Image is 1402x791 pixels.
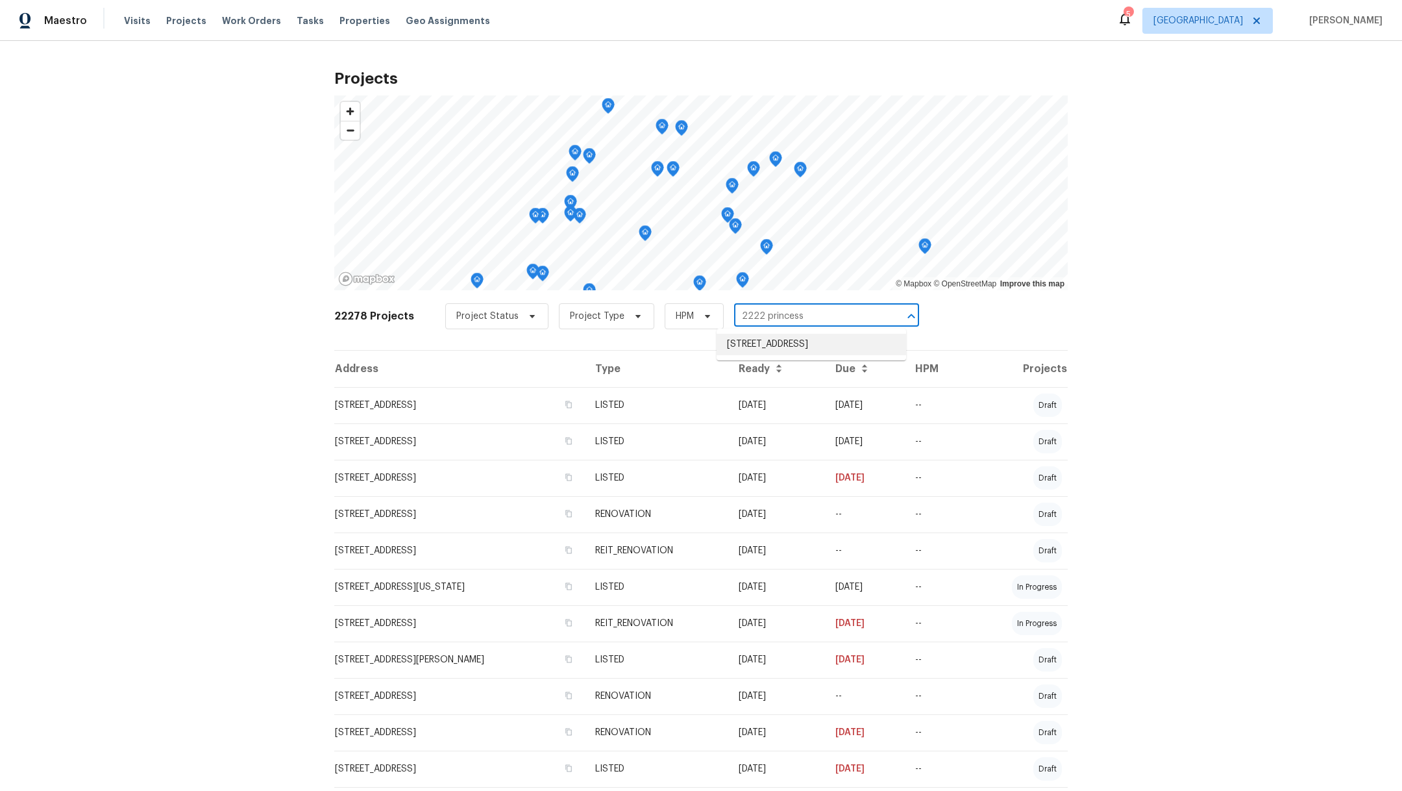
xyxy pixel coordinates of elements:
div: Map marker [536,208,549,228]
span: Tasks [297,16,324,25]
canvas: Map [334,95,1068,290]
td: [STREET_ADDRESS] [334,387,585,423]
td: -- [905,423,969,460]
td: [DATE] [825,605,905,642]
div: draft [1033,503,1062,526]
td: [STREET_ADDRESS][US_STATE] [334,569,585,605]
div: Map marker [573,208,586,228]
div: Map marker [564,195,577,215]
div: Map marker [794,162,807,182]
button: Copy Address [563,617,574,629]
th: HPM [905,351,969,387]
td: [DATE] [728,678,825,714]
div: Map marker [726,178,739,198]
td: -- [905,751,969,787]
td: -- [905,533,969,569]
div: Map marker [760,239,773,259]
th: Type [585,351,728,387]
span: Geo Assignments [406,14,490,27]
td: [DATE] [728,460,825,496]
td: -- [905,496,969,533]
span: HPM [676,310,694,323]
td: [DATE] [728,423,825,460]
td: LISTED [585,642,728,678]
div: Map marker [529,208,542,228]
span: Project Status [456,310,519,323]
div: 5 [1124,8,1133,21]
td: [STREET_ADDRESS] [334,533,585,569]
td: REIT_RENOVATION [585,605,728,642]
td: -- [905,642,969,678]
button: Copy Address [563,726,574,738]
td: [DATE] [728,569,825,605]
td: LISTED [585,423,728,460]
a: Improve this map [1000,279,1064,288]
span: Project Type [570,310,624,323]
th: Ready [728,351,825,387]
td: -- [905,387,969,423]
button: Copy Address [563,435,574,447]
td: [DATE] [825,642,905,678]
td: RENOVATION [585,714,728,751]
li: [STREET_ADDRESS] [717,334,906,355]
th: Due [825,351,905,387]
h2: 22278 Projects [334,310,414,323]
td: [DATE] [728,496,825,533]
button: Copy Address [563,581,574,592]
td: [STREET_ADDRESS] [334,714,585,751]
div: draft [1033,721,1062,744]
td: -- [905,714,969,751]
td: -- [905,569,969,605]
button: Copy Address [563,544,574,556]
td: -- [825,678,905,714]
input: Search projects [734,307,883,327]
div: Map marker [566,166,579,186]
th: Address [334,351,585,387]
div: Map marker [656,119,669,139]
td: -- [825,496,905,533]
td: [STREET_ADDRESS][PERSON_NAME] [334,642,585,678]
span: Work Orders [222,14,281,27]
div: Map marker [747,161,760,181]
a: Mapbox homepage [338,271,395,286]
button: Copy Address [563,762,574,774]
div: in progress [1012,612,1062,635]
td: RENOVATION [585,496,728,533]
td: [DATE] [728,642,825,678]
button: Zoom in [341,102,360,121]
button: Close [902,307,920,325]
td: [DATE] [728,714,825,751]
div: Map marker [583,148,596,168]
td: [DATE] [825,423,905,460]
td: [DATE] [825,751,905,787]
div: Map marker [729,218,742,238]
div: Map marker [602,98,615,118]
div: Map marker [526,264,539,284]
a: Mapbox [896,279,931,288]
div: draft [1033,466,1062,490]
td: [DATE] [728,605,825,642]
div: Map marker [667,161,680,181]
div: draft [1033,648,1062,672]
td: [DATE] [825,387,905,423]
td: [DATE] [825,569,905,605]
td: -- [905,605,969,642]
a: OpenStreetMap [933,279,996,288]
td: [STREET_ADDRESS] [334,423,585,460]
div: draft [1033,757,1062,781]
div: Map marker [693,275,706,295]
td: [DATE] [825,460,905,496]
td: LISTED [585,387,728,423]
th: Projects [970,351,1068,387]
td: [STREET_ADDRESS] [334,605,585,642]
span: Maestro [44,14,87,27]
div: draft [1033,430,1062,453]
div: draft [1033,394,1062,417]
span: [PERSON_NAME] [1304,14,1383,27]
div: Map marker [536,266,549,286]
span: [GEOGRAPHIC_DATA] [1153,14,1243,27]
td: [STREET_ADDRESS] [334,678,585,714]
button: Copy Address [563,399,574,410]
td: [DATE] [825,714,905,751]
